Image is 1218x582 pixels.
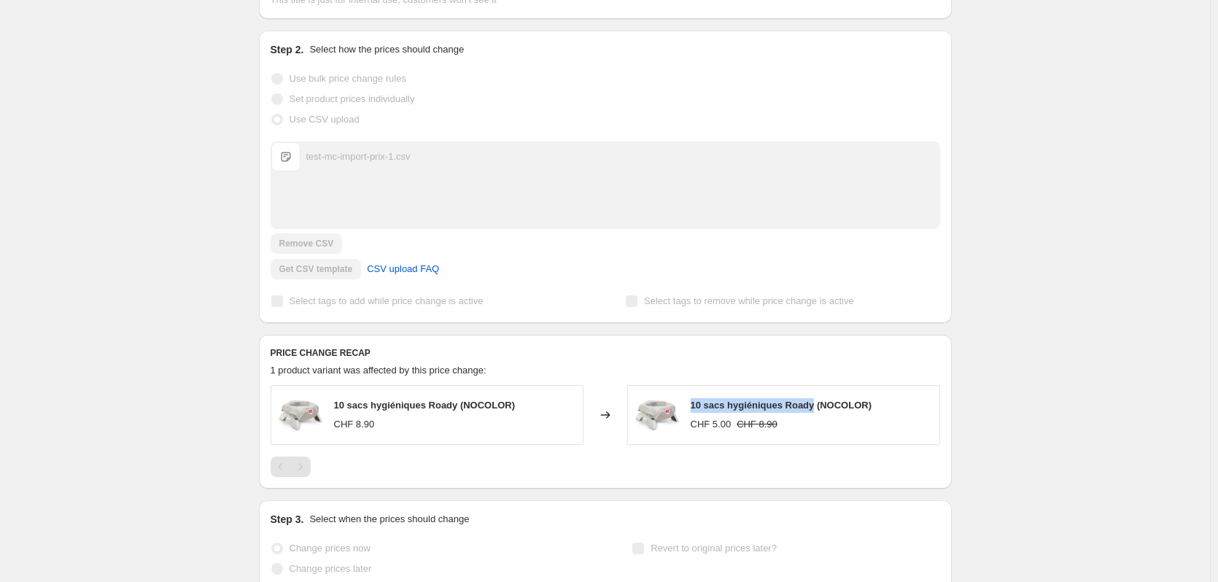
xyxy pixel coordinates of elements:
[334,400,516,411] span: 10 sacs hygiéniques Roady (NOCOLOR)
[271,347,940,359] h6: PRICE CHANGE RECAP
[306,150,411,164] div: test-mc-import-prix-1.csv
[644,295,854,306] span: Select tags to remove while price change is active
[290,93,415,104] span: Set product prices individually
[290,543,371,554] span: Change prices now
[691,400,872,411] span: 10 sacs hygiéniques Roady (NOCOLOR)
[279,393,322,437] img: 01100272-1_c0801070-3ec5-4a6a-bc85-e568497d860f_80x.jpg
[290,563,372,574] span: Change prices later
[334,417,375,432] div: CHF 8.90
[635,393,679,437] img: 01100272-1_c0801070-3ec5-4a6a-bc85-e568497d860f_80x.jpg
[309,512,469,527] p: Select when the prices should change
[691,417,732,432] div: CHF 5.00
[367,262,439,276] span: CSV upload FAQ
[271,512,304,527] h2: Step 3.
[737,417,777,432] strike: CHF 8.90
[651,543,777,554] span: Revert to original prices later?
[271,457,311,477] nav: Pagination
[309,42,464,57] p: Select how the prices should change
[290,114,360,125] span: Use CSV upload
[290,295,484,306] span: Select tags to add while price change is active
[290,73,406,84] span: Use bulk price change rules
[271,365,486,376] span: 1 product variant was affected by this price change:
[358,257,448,281] a: CSV upload FAQ
[271,42,304,57] h2: Step 2.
